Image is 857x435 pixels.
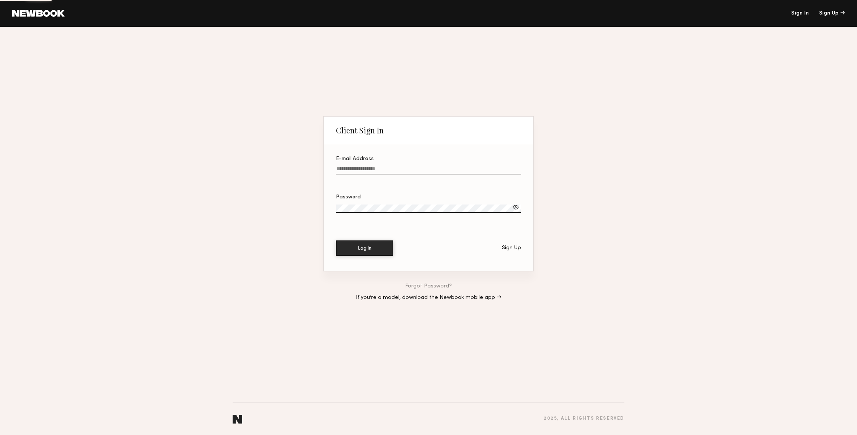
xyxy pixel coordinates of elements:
[336,156,521,162] div: E-mail Address
[356,295,501,300] a: If you’re a model, download the Newbook mobile app →
[819,11,845,16] div: Sign Up
[791,11,809,16] a: Sign In
[336,240,393,256] button: Log In
[502,245,521,251] div: Sign Up
[336,205,521,213] input: Password
[336,195,521,200] div: Password
[405,284,452,289] a: Forgot Password?
[336,166,521,175] input: E-mail Address
[544,416,624,421] div: 2025 , all rights reserved
[336,126,384,135] div: Client Sign In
